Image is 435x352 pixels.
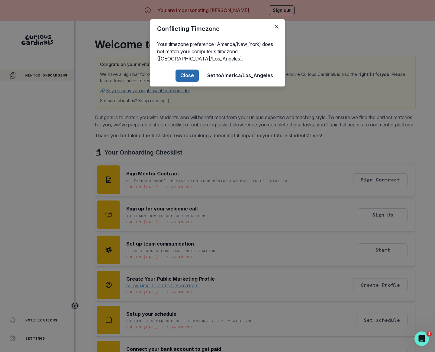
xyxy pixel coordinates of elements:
[427,331,432,336] span: 1
[150,19,285,38] header: Conflicting Timezone
[176,70,199,82] button: Close
[414,331,429,346] iframe: Intercom live chat
[202,70,278,82] button: Set toAmerica/Los_Angeles
[150,38,285,65] div: Your timezone preference (America/New_York) does not match your computer's timezone ([GEOGRAPHIC_...
[272,22,282,31] button: Close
